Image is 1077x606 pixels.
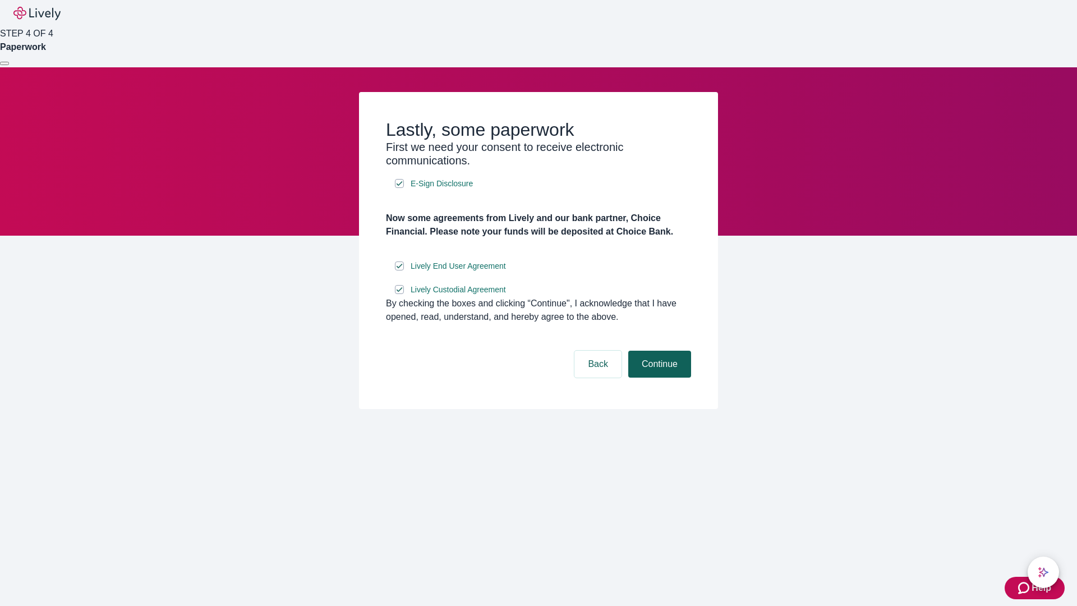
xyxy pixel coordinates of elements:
[408,259,508,273] a: e-sign disclosure document
[408,283,508,297] a: e-sign disclosure document
[386,140,691,167] h3: First we need your consent to receive electronic communications.
[386,212,691,238] h4: Now some agreements from Lively and our bank partner, Choice Financial. Please note your funds wi...
[628,351,691,378] button: Continue
[1038,567,1049,578] svg: Lively AI Assistant
[574,351,622,378] button: Back
[13,7,61,20] img: Lively
[1005,577,1065,599] button: Zendesk support iconHelp
[1028,557,1059,588] button: chat
[1032,581,1051,595] span: Help
[408,177,475,191] a: e-sign disclosure document
[386,119,691,140] h2: Lastly, some paperwork
[1018,581,1032,595] svg: Zendesk support icon
[386,297,691,324] div: By checking the boxes and clicking “Continue", I acknowledge that I have opened, read, understand...
[411,178,473,190] span: E-Sign Disclosure
[411,260,506,272] span: Lively End User Agreement
[411,284,506,296] span: Lively Custodial Agreement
